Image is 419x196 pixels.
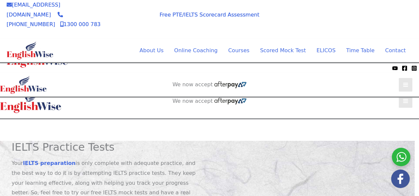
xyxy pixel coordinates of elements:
[223,43,255,59] a: CoursesMenu Toggle
[303,14,406,27] a: AI SCORED PTE SOFTWARE REGISTER FOR FREE SOFTWARE TRIAL
[174,47,218,54] span: Online Coaching
[139,47,163,54] span: About Us
[134,43,169,59] a: About UsMenu Toggle
[120,24,138,28] img: Afterpay-Logo
[124,43,406,59] nav: Site Navigation: Main Menu
[296,9,412,30] aside: Header Widget 1
[160,12,259,18] a: Free PTE/IELTS Scorecard Assessment
[12,141,205,153] h1: IELTS Practice Tests
[385,47,406,54] span: Contact
[173,98,213,104] span: We now accept
[40,66,58,70] img: Afterpay-Logo
[3,65,38,71] span: We now accept
[228,47,249,54] span: Courses
[255,43,311,59] a: Scored Mock TestMenu Toggle
[316,47,336,54] span: ELICOS
[60,21,101,27] a: 1300 000 783
[23,160,76,166] a: IELTS preparation
[152,119,268,141] aside: Header Widget 1
[341,43,380,59] a: Time TableMenu Toggle
[7,41,53,59] img: cropped-ew-logo
[214,98,246,104] img: Afterpay-Logo
[402,65,407,71] a: Facebook
[260,47,306,54] span: Scored Mock Test
[169,43,223,59] a: Online CoachingMenu Toggle
[346,47,375,54] span: Time Table
[159,125,261,138] a: AI SCORED PTE SOFTWARE REGISTER FOR FREE SOFTWARE TRIAL
[391,170,410,188] img: white-facebook.png
[169,98,250,105] aside: Header Widget 2
[311,43,341,59] a: ELICOS
[169,81,250,88] aside: Header Widget 2
[392,65,398,71] a: YouTube
[411,65,417,71] a: Instagram
[214,81,246,88] img: Afterpay-Logo
[115,10,143,23] span: We now accept
[380,43,406,59] a: Contact
[7,2,60,18] a: [EMAIL_ADDRESS][DOMAIN_NAME]
[173,81,213,88] span: We now accept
